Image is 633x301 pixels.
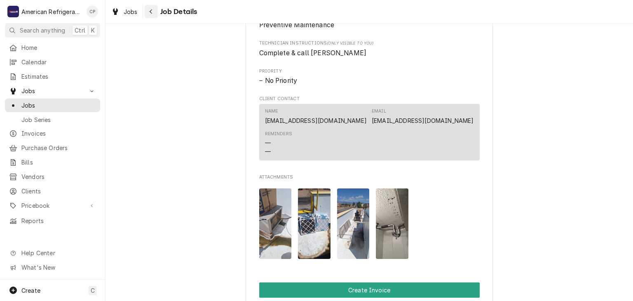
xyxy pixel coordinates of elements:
[298,188,331,259] img: RpTEpPvRSSBsWs9v6qcV
[5,170,100,183] a: Vendors
[5,141,100,155] a: Purchase Orders
[5,261,100,274] a: Go to What's New
[372,117,474,124] a: [EMAIL_ADDRESS][DOMAIN_NAME]
[21,58,96,66] span: Calendar
[259,40,480,58] div: [object Object]
[265,139,271,147] div: —
[21,143,96,152] span: Purchase Orders
[376,188,408,259] img: ECuWy6M7RNOWu64JCaEQ
[5,55,100,69] a: Calendar
[21,129,96,138] span: Invoices
[20,26,65,35] span: Search anything
[337,188,370,259] img: ERFdgVxCTtadyaEUWxya
[21,158,96,167] span: Bills
[7,6,19,17] div: A
[158,6,197,17] span: Job Details
[108,5,141,19] a: Jobs
[259,104,480,164] div: Client Contact List
[7,6,19,17] div: American Refrigeration LLC's Avatar
[259,96,480,164] div: Client Contact
[21,216,96,225] span: Reports
[259,76,480,86] span: Priority
[259,188,292,259] img: Ugpmu79RM6iyGklpRhUC
[259,49,367,57] span: Complete & call [PERSON_NAME]
[259,21,335,29] span: Preventive Maintenance
[5,199,100,212] a: Go to Pricebook
[21,101,96,110] span: Jobs
[5,99,100,112] a: Jobs
[259,48,480,58] span: [object Object]
[259,96,480,102] span: Client Contact
[259,174,480,181] span: Attachments
[21,87,84,95] span: Jobs
[265,108,367,125] div: Name
[145,5,158,18] button: Navigate back
[265,147,271,156] div: —
[259,68,480,86] div: Priority
[265,108,278,115] div: Name
[21,263,95,272] span: What's New
[259,68,480,75] span: Priority
[21,187,96,195] span: Clients
[259,20,480,30] span: Reason For Call
[5,184,100,198] a: Clients
[21,287,40,294] span: Create
[327,41,373,45] span: (Only Visible to You)
[91,26,95,35] span: K
[5,127,100,140] a: Invoices
[21,43,96,52] span: Home
[21,172,96,181] span: Vendors
[5,214,100,228] a: Reports
[265,116,367,125] div: [EMAIL_ADDRESS][DOMAIN_NAME]
[259,182,480,265] span: Attachments
[21,249,95,257] span: Help Center
[5,41,100,54] a: Home
[372,108,386,115] div: Email
[372,108,474,125] div: Email
[21,7,82,16] div: American Refrigeration LLC
[259,76,480,86] div: No Priority
[259,282,480,298] div: Button Group Row
[5,84,100,98] a: Go to Jobs
[5,23,100,38] button: Search anythingCtrlK
[5,246,100,260] a: Go to Help Center
[75,26,85,35] span: Ctrl
[21,115,96,124] span: Job Series
[259,282,480,298] button: Create Invoice
[21,72,96,81] span: Estimates
[259,40,480,47] span: Technician Instructions
[259,174,480,265] div: Attachments
[5,70,100,83] a: Estimates
[5,155,100,169] a: Bills
[265,131,292,137] div: Reminders
[21,201,84,210] span: Pricebook
[124,7,138,16] span: Jobs
[259,104,480,160] div: Contact
[87,6,98,17] div: Cordel Pyle's Avatar
[5,113,100,127] a: Job Series
[91,286,95,295] span: C
[265,131,292,156] div: Reminders
[87,6,98,17] div: CP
